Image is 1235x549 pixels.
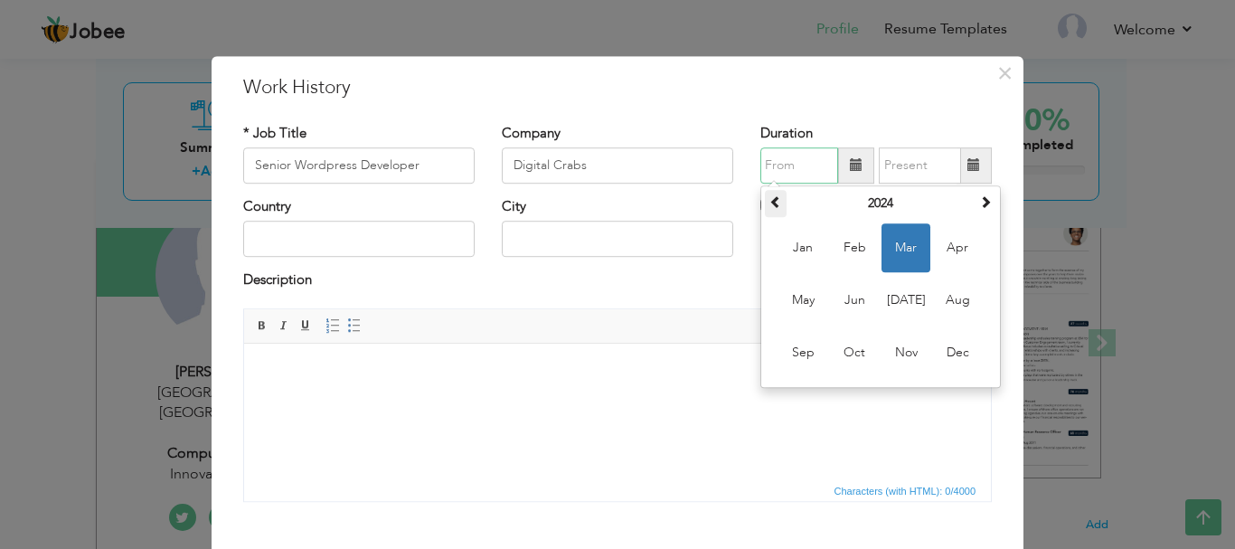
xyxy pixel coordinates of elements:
span: Mar [881,223,930,272]
span: Sep [778,328,827,377]
span: Apr [933,223,982,272]
span: Jan [778,223,827,272]
a: Bold [252,316,272,336]
label: City [502,197,526,216]
input: From [760,147,838,184]
label: Country [243,197,291,216]
label: Description [243,271,312,290]
button: Close [990,59,1019,88]
input: Present [879,147,961,184]
span: Oct [830,328,879,377]
span: Feb [830,223,879,272]
span: [DATE] [881,276,930,325]
span: May [778,276,827,325]
h3: Work History [243,74,992,101]
a: Insert/Remove Bulleted List [344,316,364,336]
th: Select Year [787,190,975,217]
span: Aug [933,276,982,325]
span: Next Year [979,195,992,208]
div: Statistics [831,483,982,499]
span: Previous Year [769,195,782,208]
a: Insert/Remove Numbered List [323,316,343,336]
iframe: Rich Text Editor, workEditor [244,344,991,479]
a: Underline [296,316,316,336]
label: * Job Title [243,124,306,143]
span: Characters (with HTML): 0/4000 [831,483,980,499]
span: × [997,57,1013,90]
span: Jun [830,276,879,325]
span: Dec [933,328,982,377]
label: Company [502,124,561,143]
a: Italic [274,316,294,336]
span: Nov [881,328,930,377]
label: Duration [760,124,813,143]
